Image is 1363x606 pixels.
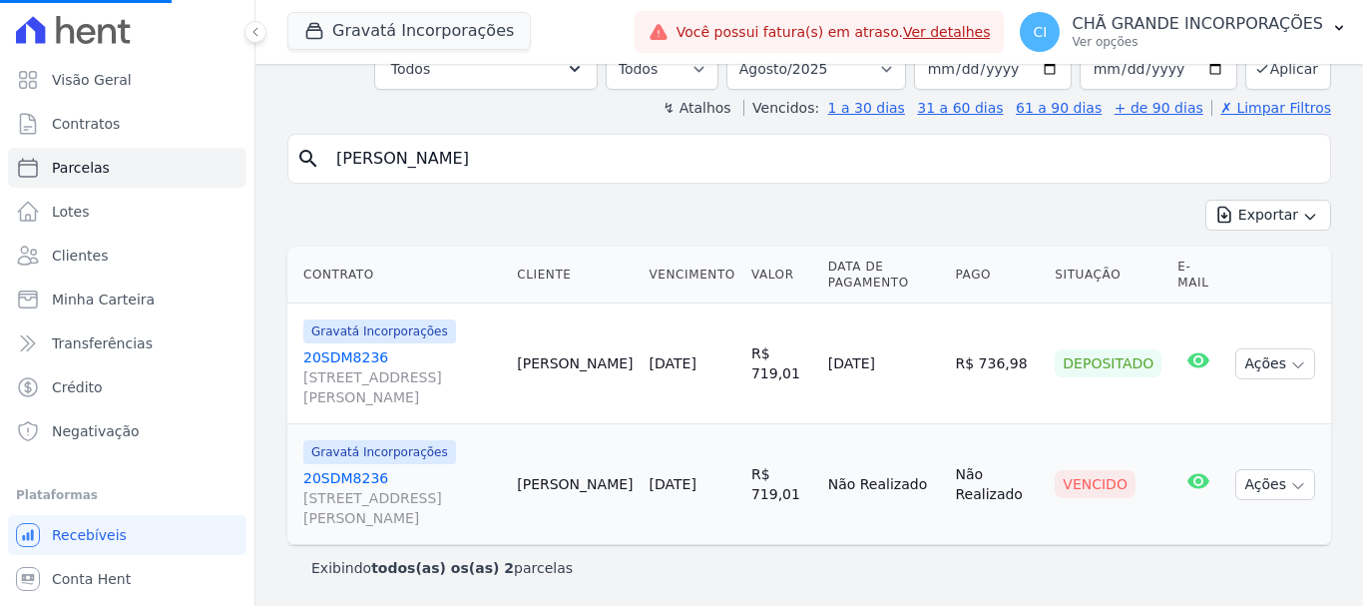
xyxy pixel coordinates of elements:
[677,22,991,43] span: Você possui fatura(s) em atraso.
[743,247,820,303] th: Valor
[650,476,696,492] a: [DATE]
[1115,100,1203,116] a: + de 90 dias
[52,421,140,441] span: Negativação
[650,355,696,371] a: [DATE]
[1235,348,1315,379] button: Ações
[52,202,90,222] span: Lotes
[52,246,108,266] span: Clientes
[1205,200,1331,231] button: Exportar
[52,158,110,178] span: Parcelas
[642,247,743,303] th: Vencimento
[903,24,991,40] a: Ver detalhes
[303,367,501,407] span: [STREET_ADDRESS][PERSON_NAME]
[947,303,1047,424] td: R$ 736,98
[1072,14,1323,34] p: CHÃ GRANDE INCORPORAÇÕES
[947,424,1047,545] td: Não Realizado
[1072,34,1323,50] p: Ver opções
[303,319,456,343] span: Gravatá Incorporações
[52,377,103,397] span: Crédito
[663,100,730,116] label: ↯ Atalhos
[8,148,246,188] a: Parcelas
[8,60,246,100] a: Visão Geral
[296,147,320,171] i: search
[52,70,132,90] span: Visão Geral
[8,411,246,451] a: Negativação
[303,488,501,528] span: [STREET_ADDRESS][PERSON_NAME]
[8,104,246,144] a: Contratos
[509,247,641,303] th: Cliente
[287,12,531,50] button: Gravatá Incorporações
[52,525,127,545] span: Recebíveis
[917,100,1003,116] a: 31 a 60 dias
[509,303,641,424] td: [PERSON_NAME]
[391,57,430,81] span: Todos
[287,247,509,303] th: Contrato
[8,367,246,407] a: Crédito
[1047,247,1169,303] th: Situação
[8,559,246,599] a: Conta Hent
[509,424,641,545] td: [PERSON_NAME]
[8,236,246,276] a: Clientes
[52,290,155,309] span: Minha Carteira
[303,468,501,528] a: 20SDM8236[STREET_ADDRESS][PERSON_NAME]
[1245,47,1331,90] button: Aplicar
[743,100,819,116] label: Vencidos:
[8,323,246,363] a: Transferências
[1055,470,1136,498] div: Vencido
[820,303,948,424] td: [DATE]
[1235,469,1315,500] button: Ações
[324,139,1322,179] input: Buscar por nome do lote ou do cliente
[1055,349,1161,377] div: Depositado
[1034,25,1048,39] span: CI
[52,333,153,353] span: Transferências
[52,114,120,134] span: Contratos
[828,100,905,116] a: 1 a 30 dias
[52,569,131,589] span: Conta Hent
[303,347,501,407] a: 20SDM8236[STREET_ADDRESS][PERSON_NAME]
[743,424,820,545] td: R$ 719,01
[371,560,514,576] b: todos(as) os(as) 2
[8,280,246,319] a: Minha Carteira
[947,247,1047,303] th: Pago
[1004,4,1363,60] button: CI CHÃ GRANDE INCORPORAÇÕES Ver opções
[8,515,246,555] a: Recebíveis
[820,247,948,303] th: Data de Pagamento
[374,48,598,90] button: Todos
[303,440,456,464] span: Gravatá Incorporações
[16,483,238,507] div: Plataformas
[8,192,246,232] a: Lotes
[1016,100,1102,116] a: 61 a 90 dias
[743,303,820,424] td: R$ 719,01
[311,558,573,578] p: Exibindo parcelas
[1169,247,1227,303] th: E-mail
[1211,100,1331,116] a: ✗ Limpar Filtros
[820,424,948,545] td: Não Realizado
